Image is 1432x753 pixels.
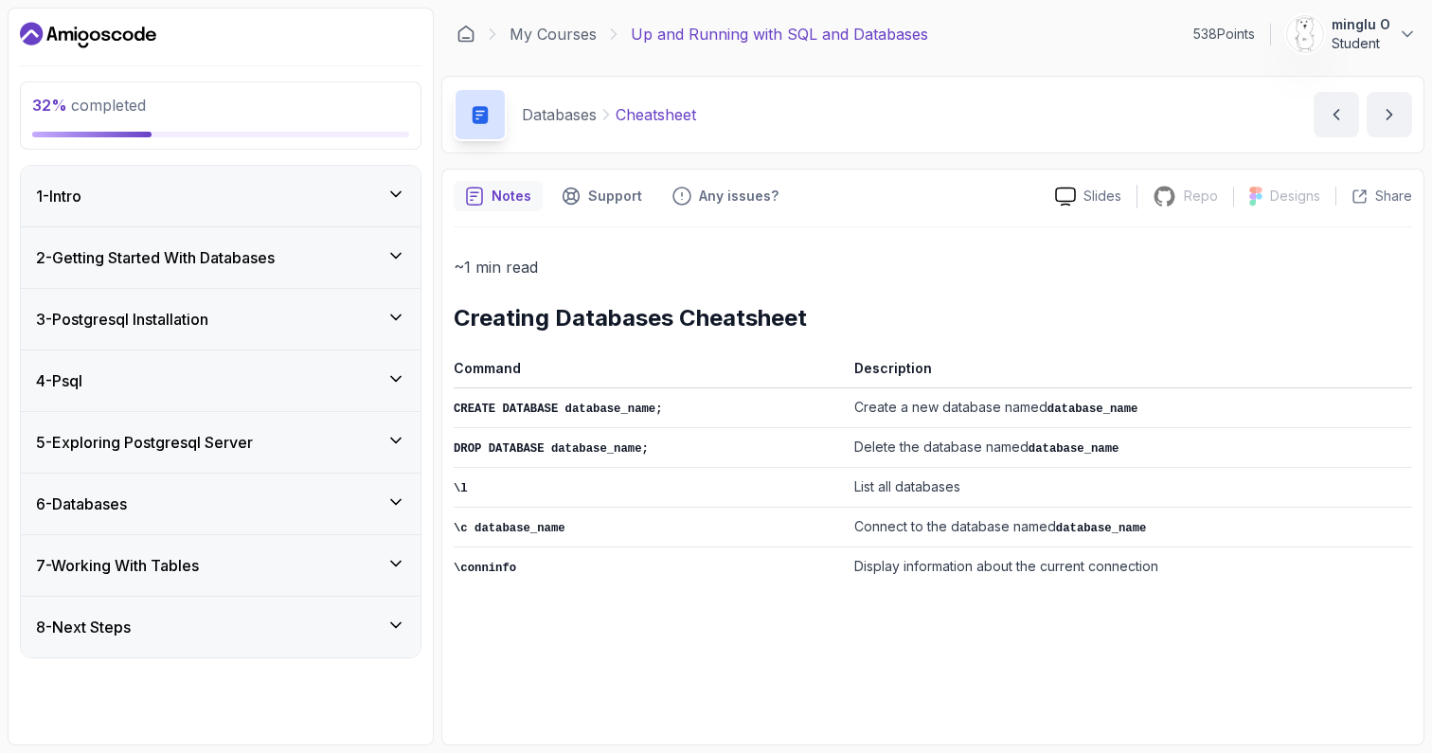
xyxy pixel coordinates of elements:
[699,187,779,206] p: Any issues?
[1314,92,1359,137] button: previous content
[1335,187,1412,206] button: Share
[1029,442,1119,456] code: database_name
[631,23,928,45] p: Up and Running with SQL and Databases
[36,493,127,515] h3: 6 - Databases
[21,597,421,657] button: 8-Next Steps
[36,185,81,207] h3: 1 - Intro
[21,350,421,411] button: 4-Psql
[32,96,146,115] span: completed
[1193,25,1255,44] p: 538 Points
[1287,16,1323,52] img: user profile image
[21,166,421,226] button: 1-Intro
[847,468,1412,508] td: List all databases
[36,246,275,269] h3: 2 - Getting Started With Databases
[1332,15,1390,34] p: minglu O
[21,535,421,596] button: 7-Working With Tables
[454,522,565,535] code: \c database_name
[454,303,1412,333] h2: Creating Databases Cheatsheet
[454,356,847,388] th: Command
[510,23,597,45] a: My Courses
[21,289,421,350] button: 3-Postgresql Installation
[661,181,790,211] button: Feedback button
[454,403,663,416] code: CREATE DATABASE database_name;
[36,431,253,454] h3: 5 - Exploring Postgresql Server
[1286,15,1417,53] button: user profile imageminglu OStudent
[847,428,1412,468] td: Delete the database named
[456,25,475,44] a: Dashboard
[36,308,208,331] h3: 3 - Postgresql Installation
[1056,522,1147,535] code: database_name
[454,254,1412,280] p: ~1 min read
[1367,92,1412,137] button: next content
[20,20,156,50] a: Dashboard
[522,103,597,126] p: Databases
[36,554,199,577] h3: 7 - Working With Tables
[847,508,1412,547] td: Connect to the database named
[454,442,649,456] code: DROP DATABASE database_name;
[550,181,653,211] button: Support button
[36,369,82,392] h3: 4 - Psql
[454,562,516,575] code: \conninfo
[36,616,131,638] h3: 8 - Next Steps
[32,96,67,115] span: 32 %
[21,227,421,288] button: 2-Getting Started With Databases
[454,181,543,211] button: notes button
[1184,187,1218,206] p: Repo
[1270,187,1320,206] p: Designs
[1375,187,1412,206] p: Share
[588,187,642,206] p: Support
[21,474,421,534] button: 6-Databases
[21,412,421,473] button: 5-Exploring Postgresql Server
[1083,187,1121,206] p: Slides
[1047,403,1138,416] code: database_name
[454,482,468,495] code: \l
[1332,34,1390,53] p: Student
[616,103,696,126] p: Cheatsheet
[847,356,1412,388] th: Description
[1040,187,1137,206] a: Slides
[847,388,1412,428] td: Create a new database named
[492,187,531,206] p: Notes
[847,547,1412,587] td: Display information about the current connection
